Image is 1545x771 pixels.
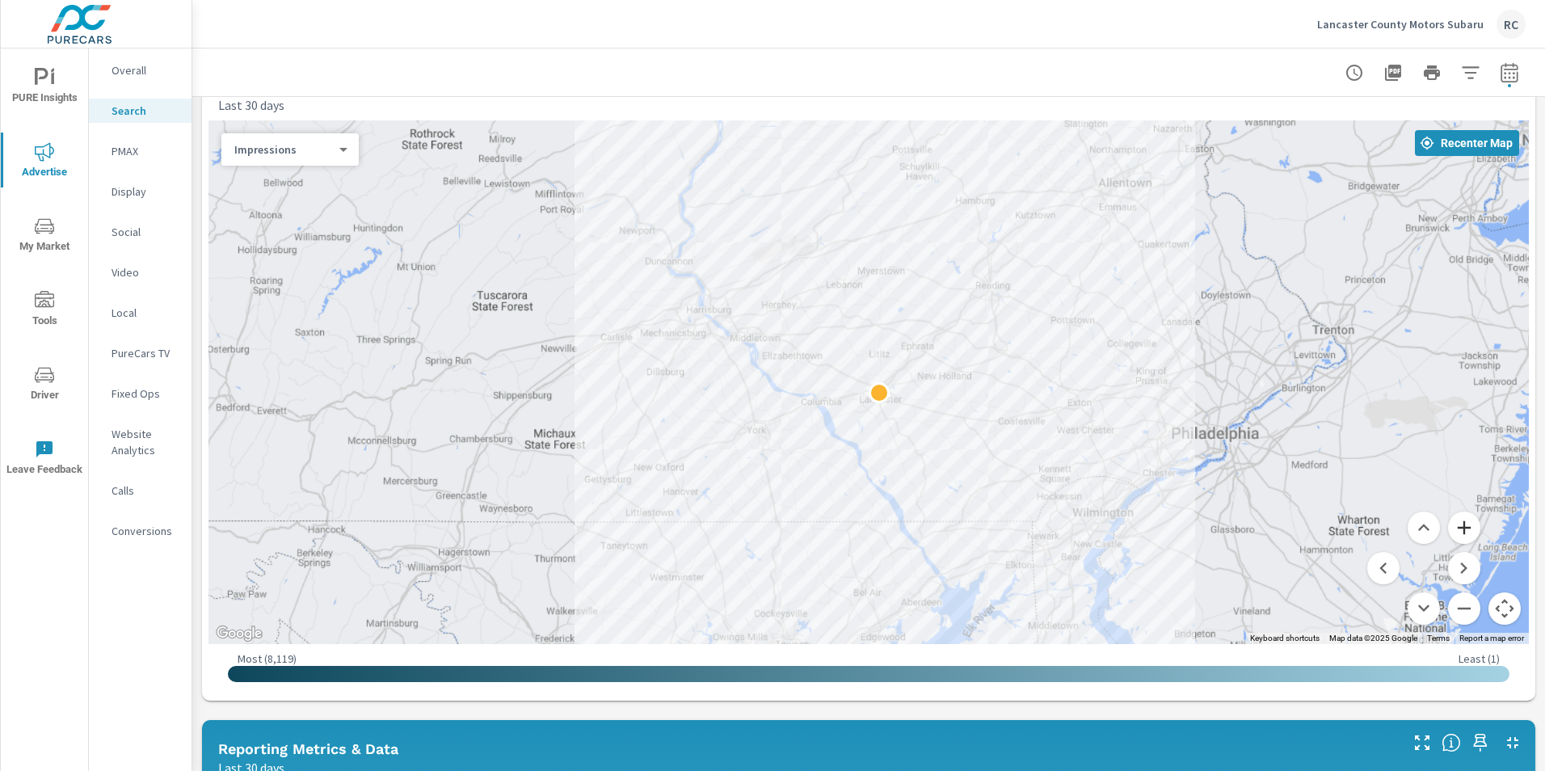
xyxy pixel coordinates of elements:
p: Social [112,224,179,240]
p: Search [112,103,179,119]
p: PureCars TV [112,345,179,361]
h5: Reporting Metrics & Data [218,740,398,757]
button: Print Report [1416,57,1448,89]
div: Website Analytics [89,422,192,462]
span: Save this to your personalized report [1467,730,1493,756]
button: Make Fullscreen [1409,730,1435,756]
p: Impressions [234,142,333,157]
a: Report a map error [1459,634,1524,642]
button: Zoom in [1448,512,1480,544]
button: Minimize Widget [1500,730,1526,756]
span: Map data ©2025 Google [1329,634,1417,642]
p: PMAX [112,143,179,159]
span: PURE Insights [6,68,83,107]
button: Keyboard shortcuts [1250,633,1320,644]
button: Apply Filters [1454,57,1487,89]
div: RC [1497,10,1526,39]
button: Move down [1408,592,1440,625]
span: Leave Feedback [6,440,83,479]
p: Fixed Ops [112,385,179,402]
p: Local [112,305,179,321]
button: Move right [1448,552,1480,584]
div: Display [89,179,192,204]
p: Most ( 8,119 ) [238,651,297,666]
div: Fixed Ops [89,381,192,406]
button: "Export Report to PDF" [1377,57,1409,89]
div: PMAX [89,139,192,163]
div: Local [89,301,192,325]
button: Select Date Range [1493,57,1526,89]
div: Conversions [89,519,192,543]
span: Advertise [6,142,83,182]
p: Least ( 1 ) [1459,651,1500,666]
p: Conversions [112,523,179,539]
span: Tools [6,291,83,331]
button: Recenter Map [1415,130,1519,156]
div: Social [89,220,192,244]
p: Display [112,183,179,200]
p: Video [112,264,179,280]
span: Understand Search data over time and see how metrics compare to each other. [1442,733,1461,752]
span: Driver [6,365,83,405]
a: Open this area in Google Maps (opens a new window) [213,623,266,644]
div: PureCars TV [89,341,192,365]
span: Recenter Map [1421,136,1513,150]
div: Calls [89,478,192,503]
button: Map camera controls [1488,592,1521,625]
a: Terms (opens in new tab) [1427,634,1450,642]
button: Move up [1408,512,1440,544]
p: Website Analytics [112,426,179,458]
button: Move left [1367,552,1400,584]
p: Overall [112,62,179,78]
button: Zoom out [1448,592,1480,625]
span: My Market [6,217,83,256]
div: Impressions [221,142,346,158]
p: Calls [112,482,179,499]
p: Lancaster County Motors Subaru [1317,17,1484,32]
div: Overall [89,58,192,82]
img: Google [213,623,266,644]
div: Search [89,99,192,123]
p: Last 30 days [218,95,284,115]
div: Video [89,260,192,284]
div: nav menu [1,48,88,495]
